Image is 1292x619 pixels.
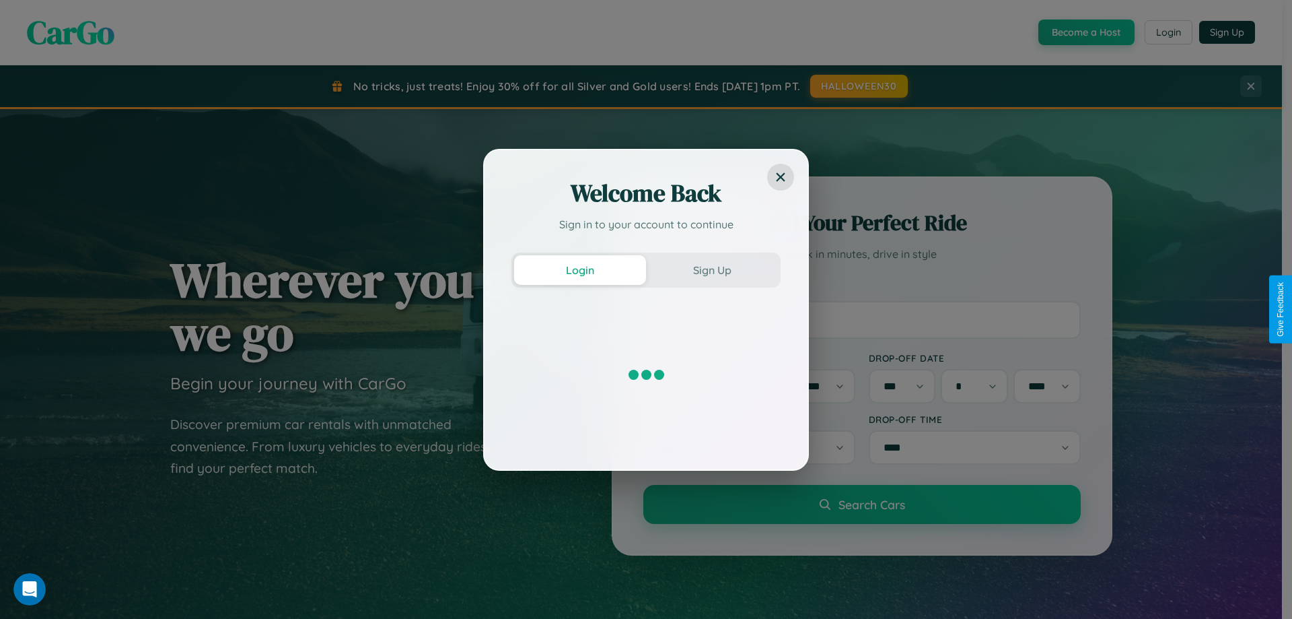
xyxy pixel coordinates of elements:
h2: Welcome Back [511,177,781,209]
button: Sign Up [646,255,778,285]
iframe: Intercom live chat [13,573,46,606]
p: Sign in to your account to continue [511,216,781,232]
button: Login [514,255,646,285]
div: Give Feedback [1276,282,1285,337]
